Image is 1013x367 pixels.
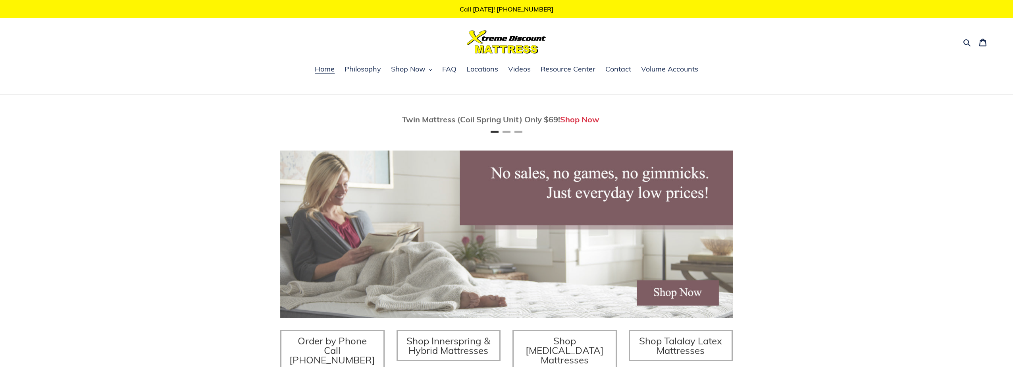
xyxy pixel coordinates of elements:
span: Locations [466,64,498,74]
span: FAQ [442,64,456,74]
button: Page 2 [503,131,510,133]
button: Shop Now [387,64,436,75]
span: Philosophy [345,64,381,74]
span: Shop Talalay Latex Mattresses [639,335,722,356]
button: Page 3 [514,131,522,133]
span: Resource Center [541,64,595,74]
a: Locations [462,64,502,75]
span: Order by Phone Call [PHONE_NUMBER] [289,335,375,366]
button: Page 1 [491,131,499,133]
a: Shop Innerspring & Hybrid Mattresses [397,330,501,361]
a: Contact [601,64,635,75]
a: Volume Accounts [637,64,702,75]
a: Philosophy [341,64,385,75]
span: Shop [MEDICAL_DATA] Mattresses [526,335,604,366]
a: Home [311,64,339,75]
span: Twin Mattress (Coil Spring Unit) Only $69! [402,114,560,124]
span: Videos [508,64,531,74]
a: Shop Now [560,114,599,124]
span: Shop Now [391,64,426,74]
a: Videos [504,64,535,75]
span: Shop Innerspring & Hybrid Mattresses [406,335,490,356]
a: FAQ [438,64,460,75]
a: Resource Center [537,64,599,75]
img: herobannermay2022-1652879215306_1200x.jpg [280,151,733,318]
a: Shop Talalay Latex Mattresses [629,330,733,361]
span: Volume Accounts [641,64,698,74]
span: Contact [605,64,631,74]
span: Home [315,64,335,74]
img: Xtreme Discount Mattress [467,30,546,54]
